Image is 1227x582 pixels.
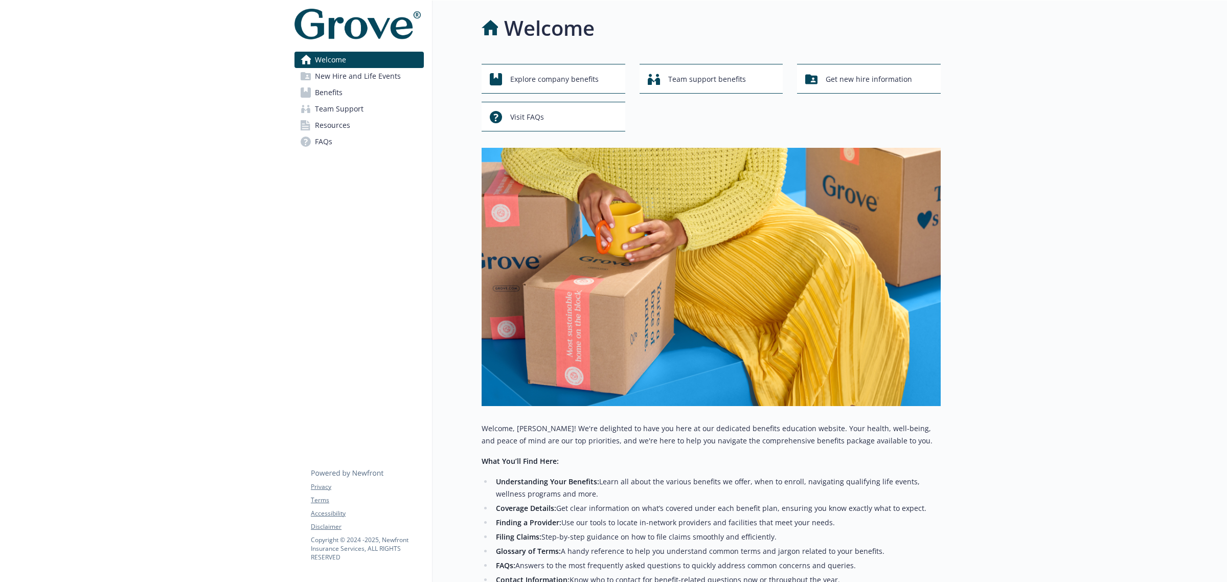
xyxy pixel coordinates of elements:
[493,531,941,543] li: Step-by-step guidance on how to file claims smoothly and efficiently.
[482,64,625,94] button: Explore company benefits
[311,509,423,518] a: Accessibility
[294,133,424,150] a: FAQs
[496,477,599,486] strong: Understanding Your Benefits:
[482,102,625,131] button: Visit FAQs
[315,101,363,117] span: Team Support
[493,476,941,500] li: Learn all about the various benefits we offer, when to enroll, navigating qualifying life events,...
[496,532,541,542] strong: Filing Claims:
[315,133,332,150] span: FAQs
[482,148,941,406] img: overview page banner
[668,70,746,89] span: Team support benefits
[482,422,941,447] p: Welcome, [PERSON_NAME]! We're delighted to have you here at our dedicated benefits education webs...
[496,518,561,527] strong: Finding a Provider:
[493,545,941,557] li: A handy reference to help you understand common terms and jargon related to your benefits.
[504,13,595,43] h1: Welcome
[493,502,941,514] li: Get clear information on what’s covered under each benefit plan, ensuring you know exactly what t...
[496,503,556,513] strong: Coverage Details:
[315,52,346,68] span: Welcome
[315,117,350,133] span: Resources
[294,68,424,84] a: New Hire and Life Events
[294,52,424,68] a: Welcome
[510,107,544,127] span: Visit FAQs
[482,456,559,466] strong: What You’ll Find Here:
[311,535,423,562] p: Copyright © 2024 - 2025 , Newfront Insurance Services, ALL RIGHTS RESERVED
[311,482,423,491] a: Privacy
[294,117,424,133] a: Resources
[493,559,941,572] li: Answers to the most frequently asked questions to quickly address common concerns and queries.
[826,70,912,89] span: Get new hire information
[493,517,941,529] li: Use our tools to locate in-network providers and facilities that meet your needs.
[510,70,599,89] span: Explore company benefits
[315,84,343,101] span: Benefits
[294,101,424,117] a: Team Support
[311,496,423,505] a: Terms
[797,64,941,94] button: Get new hire information
[496,561,515,570] strong: FAQs:
[294,84,424,101] a: Benefits
[315,68,401,84] span: New Hire and Life Events
[640,64,783,94] button: Team support benefits
[311,522,423,531] a: Disclaimer
[496,546,561,556] strong: Glossary of Terms:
